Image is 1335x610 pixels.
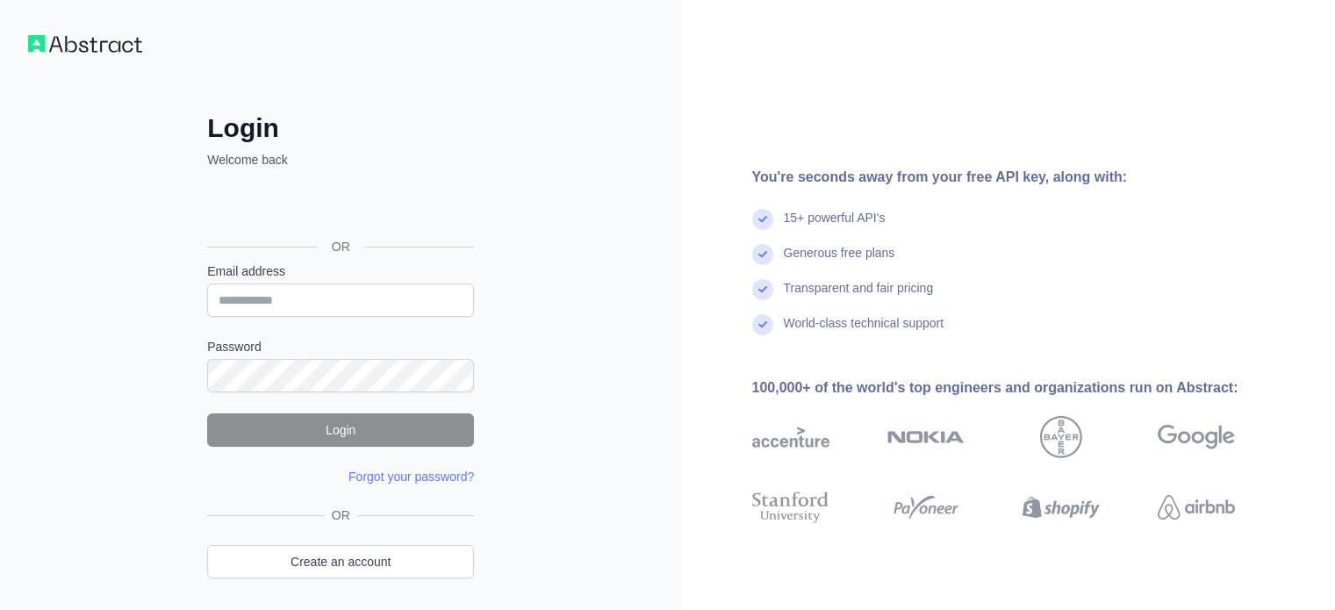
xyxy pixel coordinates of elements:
[318,238,364,255] span: OR
[1040,416,1082,458] img: bayer
[752,279,773,300] img: check mark
[752,244,773,265] img: check mark
[784,209,886,244] div: 15+ powerful API's
[207,262,474,280] label: Email address
[752,209,773,230] img: check mark
[325,506,357,524] span: OR
[784,279,934,314] div: Transparent and fair pricing
[784,244,895,279] div: Generous free plans
[752,377,1291,398] div: 100,000+ of the world's top engineers and organizations run on Abstract:
[348,470,474,484] a: Forgot your password?
[1158,488,1235,527] img: airbnb
[207,338,474,355] label: Password
[752,314,773,335] img: check mark
[752,167,1291,188] div: You're seconds away from your free API key, along with:
[207,112,474,144] h2: Login
[1158,416,1235,458] img: google
[28,35,142,53] img: Workflow
[198,188,479,226] iframe: Sign in with Google Button
[752,416,829,458] img: accenture
[887,416,965,458] img: nokia
[784,314,944,349] div: World-class technical support
[207,545,474,578] a: Create an account
[887,488,965,527] img: payoneer
[752,488,829,527] img: stanford university
[207,151,474,169] p: Welcome back
[1023,488,1100,527] img: shopify
[207,413,474,447] button: Login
